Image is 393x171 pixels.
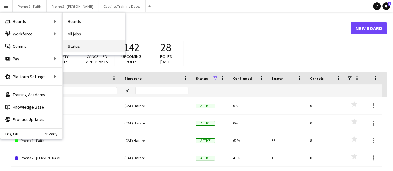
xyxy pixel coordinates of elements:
[0,131,20,136] a: Log Out
[229,115,268,132] div: 0%
[306,97,345,114] div: 0
[63,15,125,28] a: Boards
[229,97,268,114] div: 0%
[196,76,208,81] span: Status
[124,41,139,54] span: 142
[121,115,192,132] div: (CAT) Harare
[0,40,62,52] a: Comms
[196,104,215,108] span: Active
[306,149,345,166] div: 0
[0,70,62,83] div: Platform Settings
[63,28,125,40] a: All jobs
[310,76,324,81] span: Cancels
[388,2,391,6] span: 2
[268,97,306,114] div: 0
[98,0,146,12] button: Casting/Training Dates
[124,76,142,81] span: Timezone
[161,41,171,54] span: 28
[268,132,306,149] div: 56
[11,24,351,33] h1: Boards
[15,149,117,167] a: Promo 2 - [PERSON_NAME]
[15,115,117,132] a: CNS Training
[0,52,62,65] div: Pay
[121,97,192,114] div: (CAT) Harare
[306,115,345,132] div: 0
[382,2,390,10] a: 2
[196,156,215,160] span: Active
[15,132,117,149] a: Promo 1 - Faith
[63,40,125,52] a: Status
[306,132,345,149] div: 8
[47,0,98,12] button: Promo 2 - [PERSON_NAME]
[160,54,172,65] span: Roles [DATE]
[351,22,387,34] a: New Board
[121,149,192,166] div: (CAT) Harare
[0,101,62,113] a: Knowledge Base
[135,87,188,94] input: Timezone Filter Input
[0,28,62,40] div: Workforce
[121,132,192,149] div: (CAT) Harare
[13,0,47,12] button: Promo 1 - Faith
[44,131,62,136] a: Privacy
[0,15,62,28] div: Boards
[268,115,306,132] div: 0
[272,76,283,81] span: Empty
[229,149,268,166] div: 43%
[26,87,117,94] input: Board name Filter Input
[15,97,117,115] a: Casting/Training Dates
[233,76,252,81] span: Confirmed
[196,121,215,126] span: Active
[86,54,108,65] span: Cancelled applicants
[0,113,62,126] a: Product Updates
[0,88,62,101] a: Training Academy
[268,149,306,166] div: 15
[124,88,130,93] button: Open Filter Menu
[196,138,215,143] span: Active
[229,132,268,149] div: 62%
[121,54,141,65] span: Upcoming roles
